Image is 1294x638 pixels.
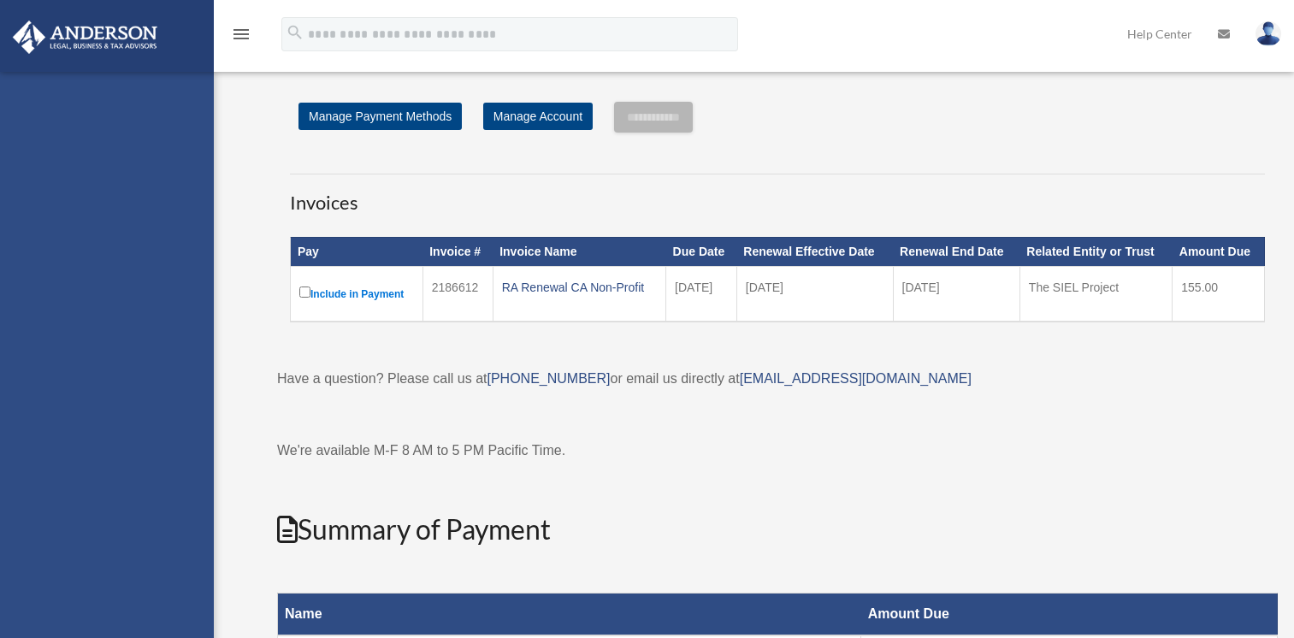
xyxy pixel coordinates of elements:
[893,266,1019,322] td: [DATE]
[277,511,1278,549] h2: Summary of Payment
[1173,266,1265,322] td: 155.00
[1019,237,1172,266] th: Related Entity or Trust
[422,266,493,322] td: 2186612
[290,174,1265,216] h3: Invoices
[861,594,1278,636] th: Amount Due
[231,30,251,44] a: menu
[893,237,1019,266] th: Renewal End Date
[277,367,1278,391] p: Have a question? Please call us at or email us directly at
[502,275,657,299] div: RA Renewal CA Non-Profit
[736,237,893,266] th: Renewal Effective Date
[299,287,310,298] input: Include in Payment
[1019,266,1172,322] td: The SIEL Project
[740,371,972,386] a: [EMAIL_ADDRESS][DOMAIN_NAME]
[422,237,493,266] th: Invoice #
[286,23,304,42] i: search
[231,24,251,44] i: menu
[483,103,593,130] a: Manage Account
[299,283,414,304] label: Include in Payment
[1256,21,1281,46] img: User Pic
[666,237,737,266] th: Due Date
[493,237,665,266] th: Invoice Name
[487,371,610,386] a: [PHONE_NUMBER]
[277,439,1278,463] p: We're available M-F 8 AM to 5 PM Pacific Time.
[1173,237,1265,266] th: Amount Due
[8,21,162,54] img: Anderson Advisors Platinum Portal
[291,237,423,266] th: Pay
[736,266,893,322] td: [DATE]
[666,266,737,322] td: [DATE]
[298,103,462,130] a: Manage Payment Methods
[278,594,861,636] th: Name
